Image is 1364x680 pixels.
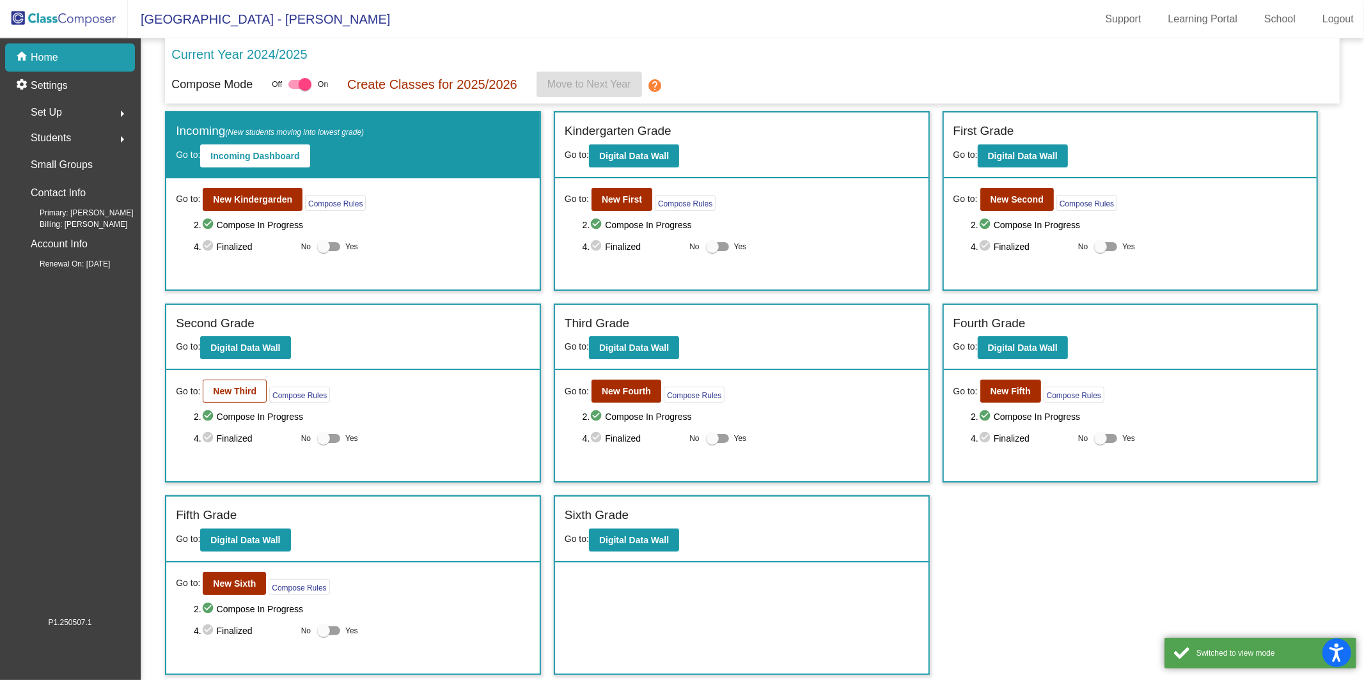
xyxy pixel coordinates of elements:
[1312,9,1364,29] a: Logout
[194,217,530,233] span: 2. Compose In Progress
[19,258,110,270] span: Renewal On: [DATE]
[210,343,280,353] b: Digital Data Wall
[347,75,517,94] p: Create Classes for 2025/2026
[194,239,295,254] span: 4. Finalized
[301,433,311,444] span: No
[978,239,994,254] mat-icon: check_circle
[1056,195,1117,211] button: Compose Rules
[31,50,58,65] p: Home
[971,431,1072,446] span: 4. Finalized
[978,144,1068,167] button: Digital Data Wall
[176,150,200,160] span: Go to:
[980,380,1041,403] button: New Fifth
[201,623,217,638] mat-icon: check_circle
[971,409,1307,424] span: 2. Compose In Progress
[318,79,328,90] span: On
[201,601,217,617] mat-icon: check_circle
[599,343,669,353] b: Digital Data Wall
[200,529,290,552] button: Digital Data Wall
[565,314,629,333] label: Third Grade
[114,106,130,121] mat-icon: arrow_right
[194,623,295,638] span: 4. Finalized
[590,431,605,446] mat-icon: check_circle
[599,151,669,161] b: Digital Data Wall
[602,194,642,205] b: New First
[19,207,134,219] span: Primary: [PERSON_NAME]
[200,144,310,167] button: Incoming Dashboard
[269,387,330,403] button: Compose Rules
[589,336,679,359] button: Digital Data Wall
[1158,9,1248,29] a: Learning Portal
[1078,241,1088,252] span: No
[599,535,669,545] b: Digital Data Wall
[210,151,299,161] b: Incoming Dashboard
[345,623,358,638] span: Yes
[602,386,651,396] b: New Fourth
[176,314,255,333] label: Second Grade
[31,129,71,147] span: Students
[15,50,31,65] mat-icon: home
[953,385,978,398] span: Go to:
[269,579,329,595] button: Compose Rules
[953,341,978,352] span: Go to:
[194,431,295,446] span: 4. Finalized
[213,386,256,396] b: New Third
[15,78,31,93] mat-icon: settings
[305,195,366,211] button: Compose Rules
[953,150,978,160] span: Go to:
[565,506,629,525] label: Sixth Grade
[200,336,290,359] button: Digital Data Wall
[590,239,605,254] mat-icon: check_circle
[953,192,978,206] span: Go to:
[565,534,589,544] span: Go to:
[31,184,86,202] p: Contact Info
[31,78,68,93] p: Settings
[203,188,302,211] button: New Kindergarden
[201,409,217,424] mat-icon: check_circle
[980,188,1054,211] button: New Second
[345,431,358,446] span: Yes
[647,78,662,93] mat-icon: help
[565,341,589,352] span: Go to:
[1078,433,1088,444] span: No
[971,217,1307,233] span: 2. Compose In Progress
[734,239,747,254] span: Yes
[176,576,200,590] span: Go to:
[1044,387,1104,403] button: Compose Rules
[971,239,1072,254] span: 4. Finalized
[128,9,390,29] span: [GEOGRAPHIC_DATA] - [PERSON_NAME]
[194,601,530,617] span: 2. Compose In Progress
[210,535,280,545] b: Digital Data Wall
[31,235,88,253] p: Account Info
[31,104,62,121] span: Set Up
[301,241,311,252] span: No
[176,506,237,525] label: Fifth Grade
[565,122,671,141] label: Kindergarten Grade
[991,194,1044,205] b: New Second
[345,239,358,254] span: Yes
[978,217,994,233] mat-icon: check_circle
[176,122,364,141] label: Incoming
[301,625,311,637] span: No
[978,409,994,424] mat-icon: check_circle
[201,239,217,254] mat-icon: check_circle
[225,128,364,137] span: (New students moving into lowest grade)
[114,132,130,147] mat-icon: arrow_right
[176,341,200,352] span: Go to:
[583,409,919,424] span: 2. Compose In Progress
[203,380,267,403] button: New Third
[583,217,919,233] span: 2. Compose In Progress
[592,380,661,403] button: New Fourth
[978,431,994,446] mat-icon: check_circle
[664,387,725,403] button: Compose Rules
[590,217,605,233] mat-icon: check_circle
[991,386,1031,396] b: New Fifth
[689,433,699,444] span: No
[1196,647,1347,659] div: Switched to view mode
[734,431,747,446] span: Yes
[201,217,217,233] mat-icon: check_circle
[565,150,589,160] span: Go to:
[592,188,652,211] button: New First
[1122,239,1135,254] span: Yes
[213,578,256,589] b: New Sixth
